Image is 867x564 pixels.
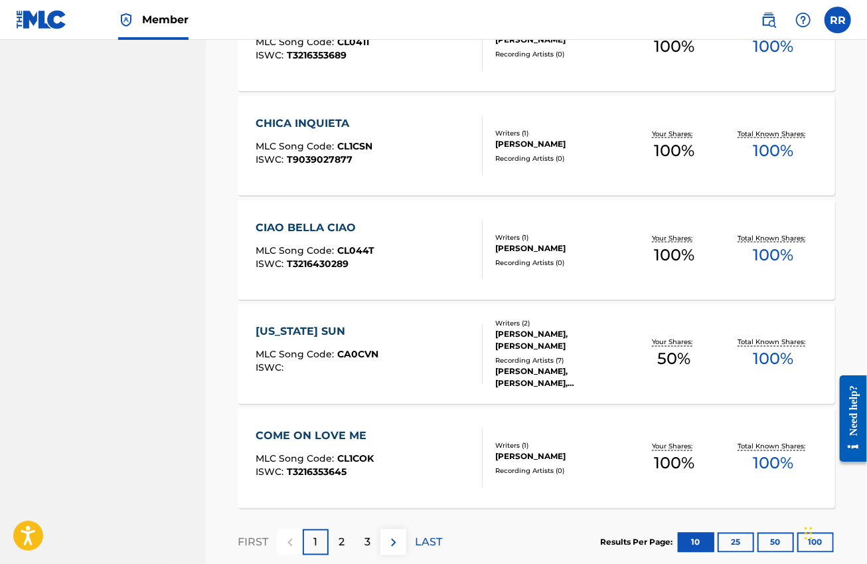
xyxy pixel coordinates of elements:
[287,258,349,270] span: T3216430289
[653,129,696,139] p: Your Shares:
[718,533,754,553] button: 25
[364,535,370,551] p: 3
[337,140,372,152] span: CL1CSN
[654,139,694,163] span: 100 %
[337,349,378,361] span: CA0CVN
[753,452,794,476] span: 100 %
[287,466,347,478] span: T3216353645
[287,49,347,61] span: T3216353689
[256,362,287,374] span: ISWC :
[658,347,691,371] span: 50 %
[495,242,625,254] div: [PERSON_NAME]
[755,7,782,33] a: Public Search
[256,324,378,340] div: [US_STATE] SUN
[825,7,851,33] div: User Menu
[738,129,809,139] p: Total Known Shares:
[495,329,625,353] div: [PERSON_NAME], [PERSON_NAME]
[495,128,625,138] div: Writers ( 1 )
[654,243,694,267] span: 100 %
[753,347,794,371] span: 100 %
[495,451,625,463] div: [PERSON_NAME]
[495,138,625,150] div: [PERSON_NAME]
[795,12,811,28] img: help
[238,535,268,551] p: FIRST
[757,533,794,553] button: 50
[790,7,817,33] div: Help
[118,12,134,28] img: Top Rightsholder
[238,96,835,195] a: CHICA INQUIETAMLC Song Code:CL1CSNISWC:T9039027877Writers (1)[PERSON_NAME]Recording Artists (0)Yo...
[653,337,696,347] p: Your Shares:
[495,356,625,366] div: Recording Artists ( 7 )
[256,428,374,444] div: COME ON LOVE ME
[339,535,345,551] p: 2
[738,337,809,347] p: Total Known Shares:
[738,233,809,243] p: Total Known Shares:
[653,442,696,452] p: Your Shares:
[314,535,318,551] p: 1
[238,200,835,300] a: CIAO BELLA CIAOMLC Song Code:CL044TISWC:T3216430289Writers (1)[PERSON_NAME]Recording Artists (0)Y...
[495,319,625,329] div: Writers ( 2 )
[256,153,287,165] span: ISWC :
[337,244,374,256] span: CL044T
[495,258,625,268] div: Recording Artists ( 0 )
[238,409,835,508] a: COME ON LOVE MEMLC Song Code:CL1COKISWC:T3216353645Writers (1)[PERSON_NAME]Recording Artists (0)Y...
[495,466,625,476] div: Recording Artists ( 0 )
[256,220,374,236] div: CIAO BELLA CIAO
[830,365,867,472] iframe: Resource Center
[256,140,337,152] span: MLC Song Code :
[287,153,353,165] span: T9039027877
[386,535,402,551] img: right
[753,139,794,163] span: 100 %
[256,116,372,132] div: CHICA INQUIETA
[738,442,809,452] p: Total Known Shares:
[256,258,287,270] span: ISWC :
[495,366,625,390] div: [PERSON_NAME], [PERSON_NAME], [PERSON_NAME], [PERSON_NAME], [PERSON_NAME]
[256,49,287,61] span: ISWC :
[495,153,625,163] div: Recording Artists ( 0 )
[797,533,834,553] button: 100
[238,304,835,404] a: [US_STATE] SUNMLC Song Code:CA0CVNISWC:Writers (2)[PERSON_NAME], [PERSON_NAME]Recording Artists (...
[495,441,625,451] div: Writers ( 1 )
[256,36,337,48] span: MLC Song Code :
[753,35,794,58] span: 100 %
[256,349,337,361] span: MLC Song Code :
[142,12,189,27] span: Member
[801,500,867,564] iframe: Chat Widget
[653,233,696,243] p: Your Shares:
[678,533,714,553] button: 10
[495,233,625,242] div: Writers ( 1 )
[337,36,369,48] span: CL0411
[415,535,442,551] p: LAST
[256,453,337,465] span: MLC Song Code :
[600,537,676,549] p: Results Per Page:
[761,12,777,28] img: search
[16,10,67,29] img: MLC Logo
[654,35,694,58] span: 100 %
[805,514,813,553] div: Drag
[753,243,794,267] span: 100 %
[337,453,374,465] span: CL1COK
[256,244,337,256] span: MLC Song Code :
[495,49,625,59] div: Recording Artists ( 0 )
[654,452,694,476] span: 100 %
[256,466,287,478] span: ISWC :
